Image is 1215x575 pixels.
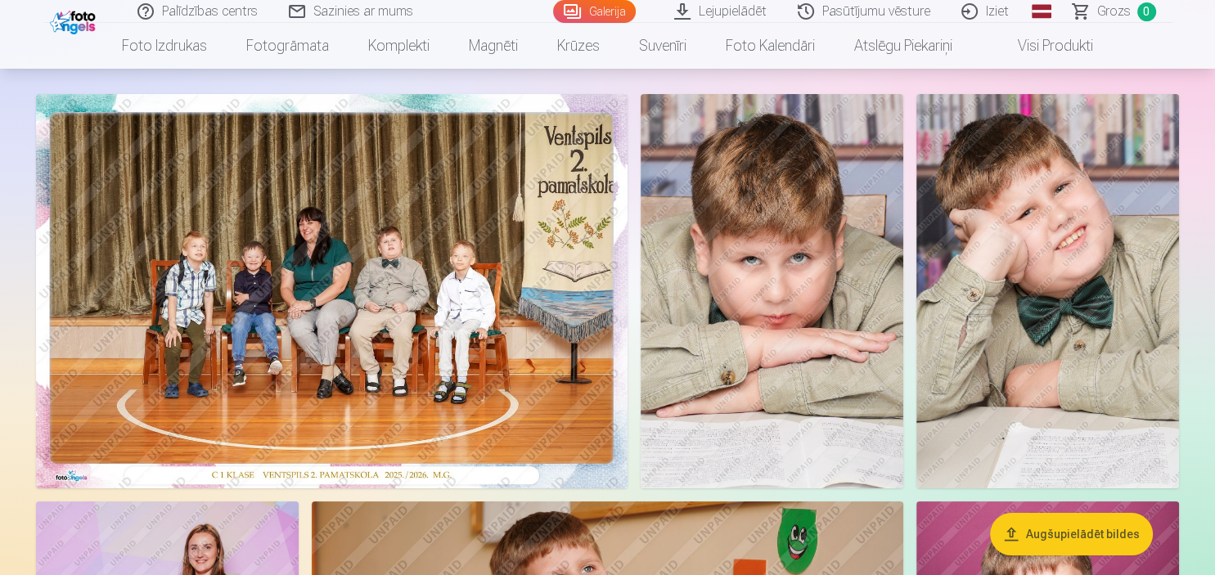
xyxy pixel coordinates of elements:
a: Fotogrāmata [227,23,349,69]
a: Krūzes [538,23,619,69]
span: Grozs [1097,2,1131,21]
a: Foto kalendāri [706,23,835,69]
a: Magnēti [449,23,538,69]
img: /fa1 [50,7,100,34]
button: Augšupielādēt bildes [990,513,1153,555]
span: 0 [1137,2,1156,21]
a: Foto izdrukas [102,23,227,69]
a: Komplekti [349,23,449,69]
a: Visi produkti [972,23,1113,69]
a: Suvenīri [619,23,706,69]
a: Atslēgu piekariņi [835,23,972,69]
